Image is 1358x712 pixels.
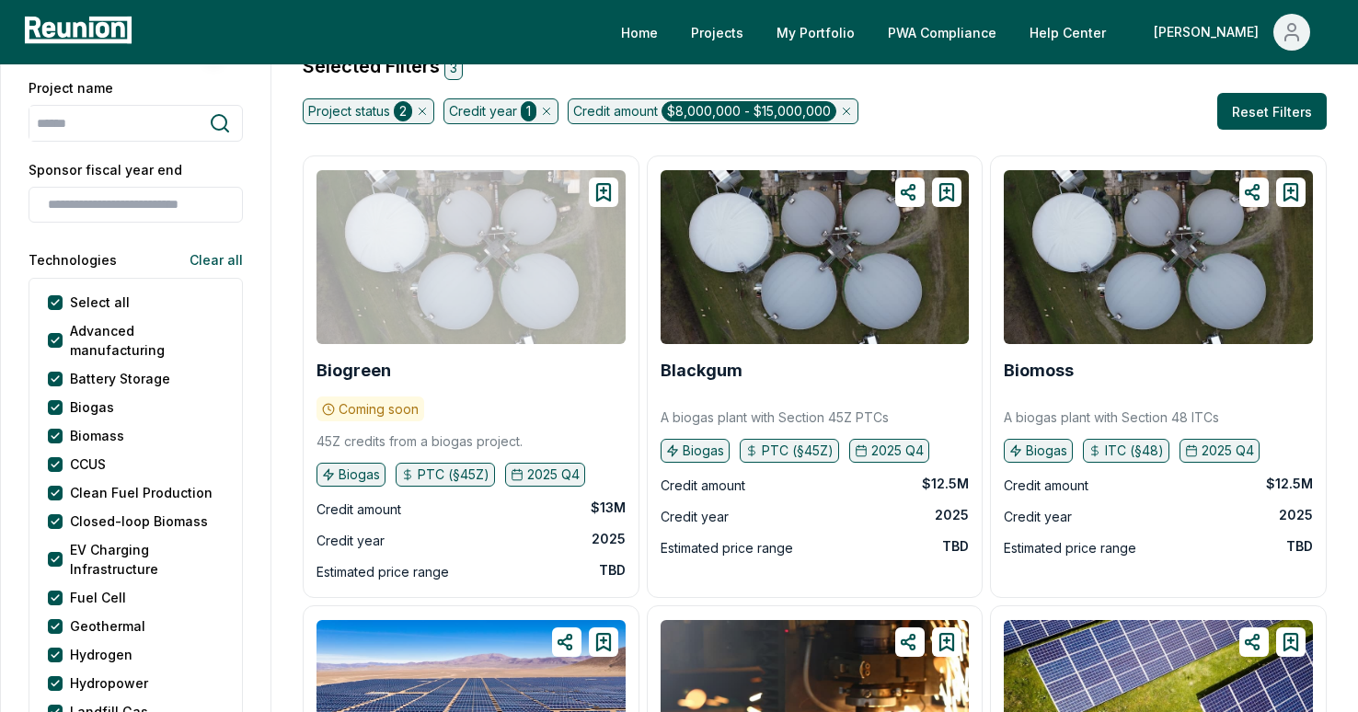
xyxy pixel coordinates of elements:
[299,52,1330,80] h4: Selected Filters
[505,463,585,487] button: 2025 Q4
[29,160,243,179] label: Sponsor fiscal year end
[661,439,730,463] button: Biogas
[394,101,412,121] div: 2
[70,426,124,445] label: Biomass
[418,465,489,484] p: PTC (§45Z)
[339,400,419,419] p: Coming soon
[1004,362,1074,380] a: Biomoss
[661,408,889,427] p: A biogas plant with Section 45Z PTCs
[661,506,729,528] div: Credit year
[1154,14,1266,51] div: [PERSON_NAME]
[339,465,380,484] p: Biogas
[1015,14,1121,51] a: Help Center
[70,483,213,502] label: Clean Fuel Production
[1139,14,1325,51] button: [PERSON_NAME]
[70,397,114,417] label: Biogas
[70,540,224,579] label: EV Charging Infrastructure
[762,442,834,460] p: PTC (§45Z)
[1180,439,1260,463] button: 2025 Q4
[922,475,969,493] div: $12.5M
[1004,170,1313,344] img: Biomoss
[175,241,243,278] button: Clear all
[70,511,208,531] label: Closed-loop Biomass
[591,499,626,517] div: $13M
[443,98,558,124] div: Credit year
[849,439,929,463] button: 2025 Q4
[70,454,106,474] label: CCUS
[935,506,969,524] div: 2025
[568,98,858,124] div: Credit amount
[661,170,970,344] img: Blackgum
[762,14,869,51] a: My Portfolio
[1004,475,1088,497] div: Credit amount
[29,78,243,98] label: Project name
[521,101,536,121] div: 1
[444,56,463,80] div: 3
[1266,475,1313,493] div: $12.5M
[676,14,758,51] a: Projects
[873,14,1011,51] a: PWA Compliance
[316,432,523,451] p: 45Z credits from a biogas project.
[1004,506,1072,528] div: Credit year
[606,14,673,51] a: Home
[1004,537,1136,559] div: Estimated price range
[70,321,224,360] label: Advanced manufacturing
[1217,93,1327,130] button: Reset Filters
[661,475,745,497] div: Credit amount
[303,98,434,124] div: Project status
[1105,442,1164,460] p: ITC (§48)
[599,561,626,580] div: TBD
[70,588,126,607] label: Fuel Cell
[942,537,969,556] div: TBD
[871,442,924,460] p: 2025 Q4
[1286,537,1313,556] div: TBD
[1026,442,1067,460] p: Biogas
[592,530,626,548] div: 2025
[1004,439,1073,463] button: Biogas
[316,463,386,487] button: Biogas
[662,101,836,121] div: $8,000,000 - $15,000,000
[527,465,580,484] p: 2025 Q4
[661,362,742,380] a: Blackgum
[316,561,449,583] div: Estimated price range
[70,645,132,664] label: Hydrogen
[1202,442,1254,460] p: 2025 Q4
[70,673,148,693] label: Hydropower
[1279,506,1313,524] div: 2025
[70,293,130,312] label: Select all
[316,530,385,552] div: Credit year
[661,537,793,559] div: Estimated price range
[70,369,170,388] label: Battery Storage
[316,499,401,521] div: Credit amount
[1004,408,1219,427] p: A biogas plant with Section 48 ITCs
[70,616,145,636] label: Geothermal
[29,250,117,270] label: Technologies
[606,14,1340,51] nav: Main
[683,442,724,460] p: Biogas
